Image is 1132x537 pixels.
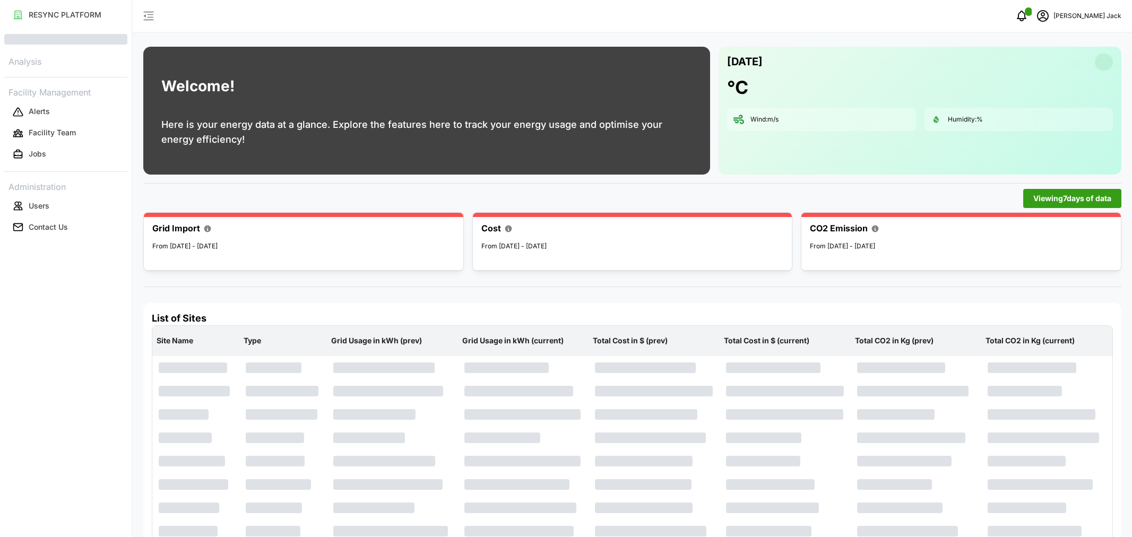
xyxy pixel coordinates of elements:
p: Grid Usage in kWh (current) [460,327,587,354]
button: Users [4,196,127,215]
button: Facility Team [4,124,127,143]
a: Contact Us [4,216,127,238]
p: Jobs [29,149,46,159]
p: Wind: m/s [750,115,779,124]
p: Grid Import [152,222,200,235]
a: RESYNC PLATFORM [4,4,127,25]
p: Facility Team [29,127,76,138]
button: Contact Us [4,218,127,237]
p: Analysis [4,53,127,68]
a: Users [4,195,127,216]
p: Total CO2 in Kg (prev) [853,327,980,354]
button: Jobs [4,145,127,164]
p: From [DATE] - [DATE] [810,241,1112,252]
p: [DATE] [727,53,763,71]
h4: List of Sites [152,311,1113,325]
p: Grid Usage in kWh (prev) [329,327,456,354]
button: Alerts [4,102,127,122]
p: Humidity: % [948,115,983,124]
p: Facility Management [4,84,127,99]
p: Contact Us [29,222,68,232]
a: Jobs [4,144,127,165]
button: RESYNC PLATFORM [4,5,127,24]
p: From [DATE] - [DATE] [481,241,784,252]
a: Facility Team [4,123,127,144]
p: Site Name [154,327,237,354]
span: Viewing 7 days of data [1033,189,1111,207]
button: Viewing7days of data [1023,189,1121,208]
p: Alerts [29,106,50,117]
p: Total Cost in $ (current) [722,327,849,354]
p: RESYNC PLATFORM [29,10,101,20]
p: Total CO2 in Kg (current) [983,327,1110,354]
p: [PERSON_NAME] Jack [1053,11,1121,21]
p: Total Cost in $ (prev) [591,327,718,354]
a: Alerts [4,101,127,123]
p: CO2 Emission [810,222,868,235]
p: Cost [481,222,501,235]
p: Users [29,201,49,211]
button: notifications [1011,5,1032,27]
p: From [DATE] - [DATE] [152,241,455,252]
p: Administration [4,178,127,194]
button: schedule [1032,5,1053,27]
h1: °C [727,76,748,99]
h1: Welcome! [161,75,235,98]
p: Type [241,327,324,354]
p: Here is your energy data at a glance. Explore the features here to track your energy usage and op... [161,117,692,147]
